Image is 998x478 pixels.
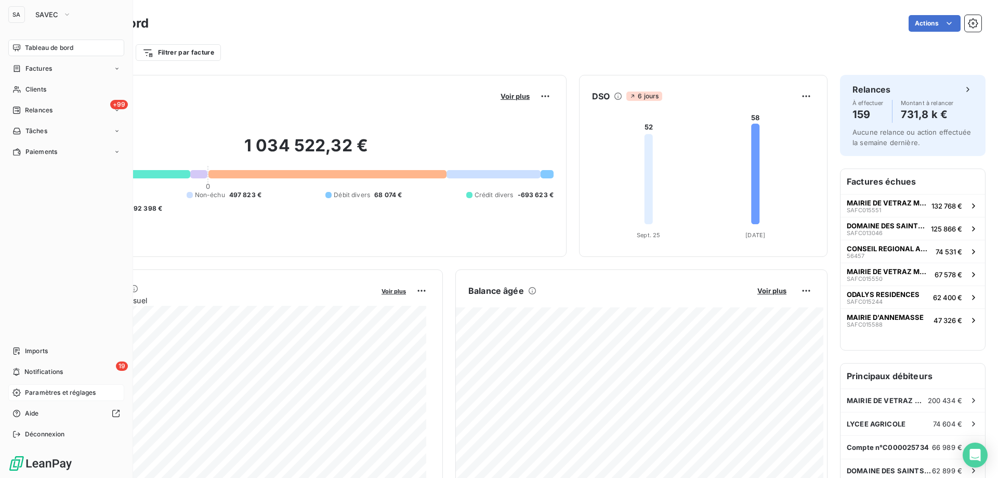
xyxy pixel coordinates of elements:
span: Débit divers [334,190,370,200]
span: À effectuer [852,100,884,106]
h6: Balance âgée [468,285,524,297]
button: Voir plus [497,92,533,101]
span: Tâches [25,126,47,136]
span: Crédit divers [475,190,514,200]
span: 19 [116,361,128,371]
span: 66 989 € [932,443,962,451]
span: Clients [25,85,46,94]
span: Compte n°C000025734 [847,443,929,451]
span: 67 578 € [935,270,962,279]
span: Voir plus [501,92,530,100]
span: -92 398 € [130,204,162,213]
span: Voir plus [382,288,406,295]
button: Filtrer par facture [136,44,221,61]
span: Montant à relancer [901,100,954,106]
span: Imports [25,346,48,356]
div: Open Intercom Messenger [963,443,988,468]
h6: Factures échues [841,169,985,194]
span: 200 434 € [928,396,962,405]
span: Aide [25,409,39,418]
span: 62 899 € [932,467,962,475]
span: SAFC013046 [847,230,883,236]
span: Notifications [24,367,63,377]
span: 74 531 € [936,248,962,256]
a: Aide [8,405,124,422]
span: 125 866 € [931,225,962,233]
span: MAIRIE D'ANNEMASSE [847,313,924,321]
button: MAIRIE D'ANNEMASSESAFC01558847 326 € [841,308,985,331]
span: 68 074 € [374,190,402,200]
button: Voir plus [754,286,790,295]
span: Paramètres et réglages [25,388,96,397]
button: DOMAINE DES SAINTS [PERSON_NAME]SAFC013046125 866 € [841,217,985,240]
span: SAVEC [35,10,59,19]
button: MAIRIE DE VETRAZ MONTHOUXSAFC015551132 768 € [841,194,985,217]
span: Aucune relance ou action effectuée la semaine dernière. [852,128,971,147]
h6: Relances [852,83,890,96]
span: 47 326 € [934,316,962,325]
button: ODALYS RESIDENCESSAFC01524462 400 € [841,286,985,308]
span: ODALYS RESIDENCES [847,290,920,299]
span: MAIRIE DE VETRAZ MONTHOUX [847,396,928,405]
span: SAFC015550 [847,276,883,282]
span: MAIRIE DE VETRAZ MONTHOUX [847,267,930,276]
tspan: Sept. 25 [637,231,660,239]
tspan: [DATE] [745,231,765,239]
span: 62 400 € [933,293,962,302]
span: Paiements [25,147,57,157]
span: DOMAINE DES SAINTS [PERSON_NAME] [847,222,927,230]
span: CONSEIL REGIONAL AUVERGNE RHONE-ALP [847,244,931,253]
span: -693 623 € [518,190,554,200]
button: Voir plus [378,286,409,295]
button: MAIRIE DE VETRAZ MONTHOUXSAFC01555067 578 € [841,263,985,286]
span: DOMAINE DES SAINTS [PERSON_NAME] [847,467,932,475]
span: Tableau de bord [25,43,73,53]
span: Voir plus [757,287,786,295]
span: SAFC015244 [847,299,883,305]
span: +99 [110,100,128,109]
span: Relances [25,106,52,115]
span: SAFC015551 [847,207,881,213]
button: Actions [909,15,961,32]
img: Logo LeanPay [8,455,73,472]
span: 0 [206,182,210,190]
h6: DSO [592,90,610,102]
span: Non-échu [195,190,225,200]
h6: Principaux débiteurs [841,364,985,389]
h4: 159 [852,106,884,123]
span: 6 jours [626,92,662,101]
span: 74 604 € [933,420,962,428]
span: Déconnexion [25,430,65,439]
span: SAFC015588 [847,321,883,328]
span: 56457 [847,253,864,259]
button: CONSEIL REGIONAL AUVERGNE RHONE-ALP5645774 531 € [841,240,985,263]
span: 497 823 € [229,190,261,200]
span: Factures [25,64,52,73]
h4: 731,8 k € [901,106,954,123]
span: Chiffre d'affaires mensuel [59,295,374,306]
span: LYCEE AGRICOLE [847,420,905,428]
div: SA [8,6,25,23]
span: 132 768 € [931,202,962,210]
h2: 1 034 522,32 € [59,135,554,166]
span: MAIRIE DE VETRAZ MONTHOUX [847,199,927,207]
